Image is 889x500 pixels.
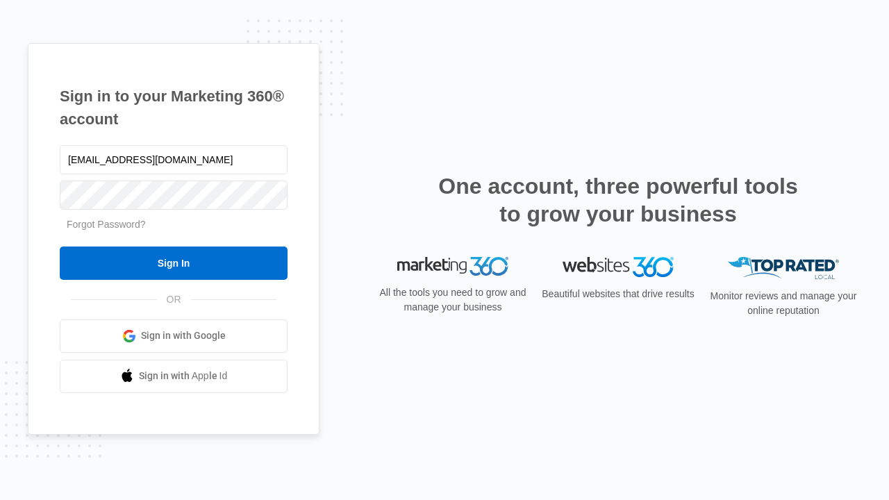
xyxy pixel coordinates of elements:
[728,257,839,280] img: Top Rated Local
[141,328,226,343] span: Sign in with Google
[60,145,288,174] input: Email
[60,247,288,280] input: Sign In
[60,360,288,393] a: Sign in with Apple Id
[706,289,861,318] p: Monitor reviews and manage your online reputation
[375,285,531,315] p: All the tools you need to grow and manage your business
[563,257,674,277] img: Websites 360
[434,172,802,228] h2: One account, three powerful tools to grow your business
[60,85,288,131] h1: Sign in to your Marketing 360® account
[157,292,191,307] span: OR
[60,319,288,353] a: Sign in with Google
[67,219,146,230] a: Forgot Password?
[397,257,508,276] img: Marketing 360
[540,287,696,301] p: Beautiful websites that drive results
[139,369,228,383] span: Sign in with Apple Id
